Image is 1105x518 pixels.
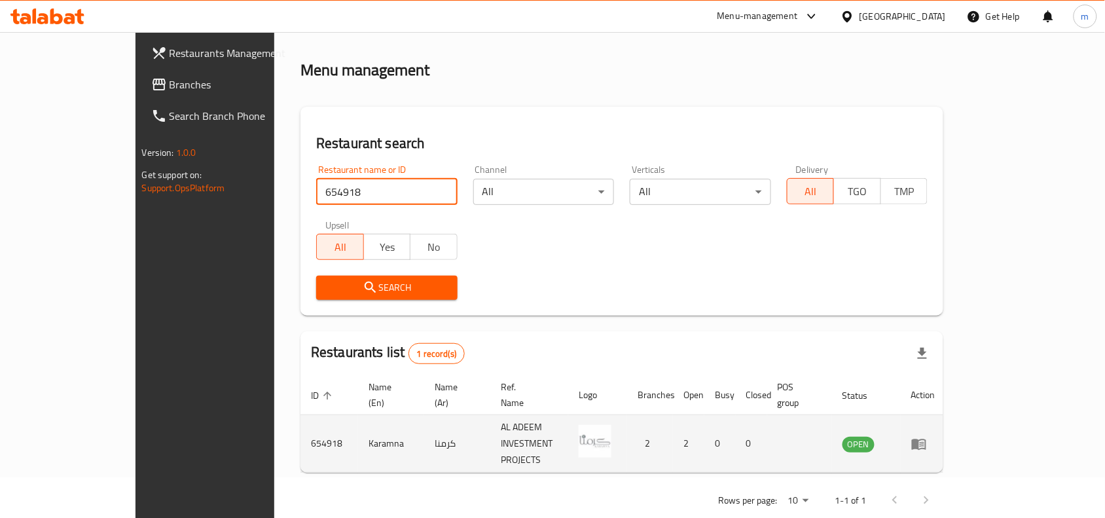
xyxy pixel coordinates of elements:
[835,492,866,509] p: 1-1 of 1
[579,425,611,458] img: Karamna
[369,379,408,411] span: Name (En)
[704,375,736,415] th: Busy
[358,415,424,473] td: Karamna
[1081,9,1089,24] span: m
[170,45,310,61] span: Restaurants Management
[793,182,829,201] span: All
[300,60,429,81] h2: Menu management
[142,144,174,161] span: Version:
[673,415,704,473] td: 2
[627,415,673,473] td: 2
[911,436,935,452] div: Menu
[416,238,452,257] span: No
[901,375,946,415] th: Action
[322,238,359,257] span: All
[325,221,350,230] label: Upsell
[311,342,465,364] h2: Restaurants list
[316,134,928,153] h2: Restaurant search
[369,238,406,257] span: Yes
[473,179,615,205] div: All
[842,388,885,403] span: Status
[907,338,938,369] div: Export file
[736,375,767,415] th: Closed
[176,144,196,161] span: 1.0.0
[630,179,771,205] div: All
[501,379,552,411] span: Ref. Name
[327,280,447,296] span: Search
[718,492,777,509] p: Rows per page:
[839,182,876,201] span: TGO
[782,491,814,511] div: Rows per page:
[796,165,829,174] label: Delivery
[142,179,225,196] a: Support.OpsPlatform
[316,179,458,205] input: Search for restaurant name or ID..
[408,343,465,364] div: Total records count
[357,18,444,33] span: Menu management
[410,234,458,260] button: No
[778,379,816,411] span: POS group
[842,437,875,452] span: OPEN
[170,77,310,92] span: Branches
[141,37,320,69] a: Restaurants Management
[787,178,835,204] button: All
[704,415,736,473] td: 0
[627,375,673,415] th: Branches
[363,234,411,260] button: Yes
[409,348,465,360] span: 1 record(s)
[300,375,946,473] table: enhanced table
[142,166,202,183] span: Get support on:
[833,178,881,204] button: TGO
[170,108,310,124] span: Search Branch Phone
[141,69,320,100] a: Branches
[568,375,627,415] th: Logo
[300,415,358,473] td: 654918
[141,100,320,132] a: Search Branch Phone
[736,415,767,473] td: 0
[880,178,928,204] button: TMP
[311,388,336,403] span: ID
[860,9,946,24] div: [GEOGRAPHIC_DATA]
[424,415,490,473] td: كرمنا
[316,276,458,300] button: Search
[673,375,704,415] th: Open
[886,182,923,201] span: TMP
[348,18,352,33] li: /
[490,415,568,473] td: AL ADEEM INVESTMENT PROJECTS
[316,234,364,260] button: All
[717,9,798,24] div: Menu-management
[300,18,342,33] a: Home
[435,379,475,411] span: Name (Ar)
